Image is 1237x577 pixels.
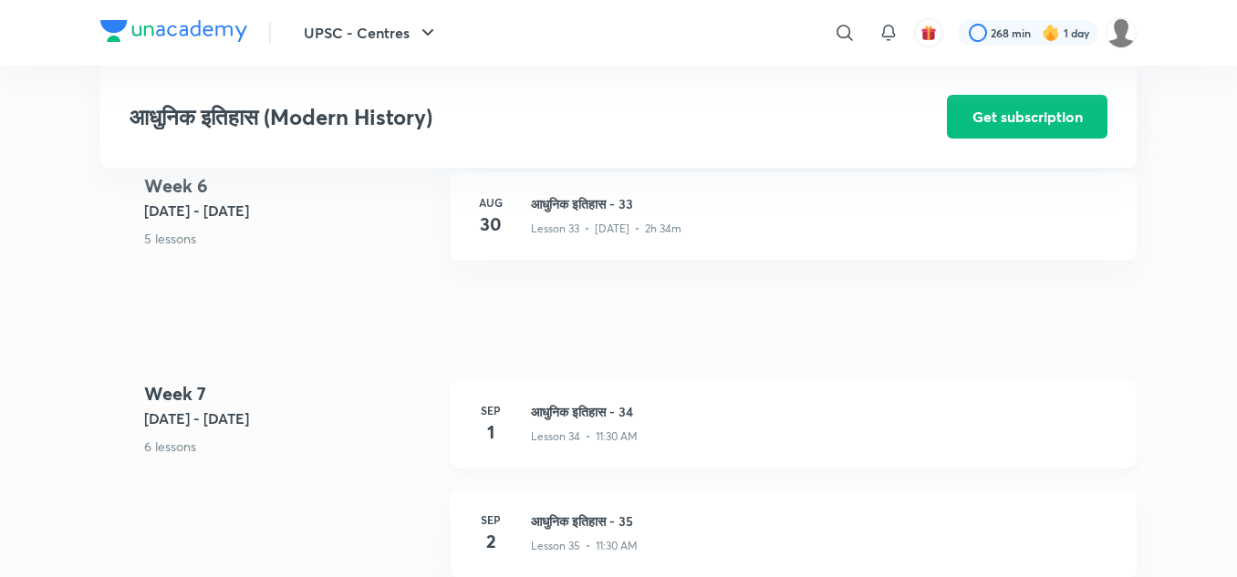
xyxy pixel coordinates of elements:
h3: आधुनिक इतिहास - 33 [531,194,1115,213]
a: Company Logo [100,20,247,46]
h6: Sep [473,511,509,528]
h5: [DATE] - [DATE] [144,407,436,429]
img: amit tripathi [1106,17,1137,48]
img: streak [1042,24,1060,42]
p: Lesson 33 • [DATE] • 2h 34m [531,221,681,237]
h3: आधुनिक इतिहास - 34 [531,402,1115,421]
h4: 2 [473,528,509,555]
img: avatar [920,25,937,41]
p: Lesson 34 • 11:30 AM [531,428,638,445]
h4: 1 [473,418,509,446]
h3: आधुनिक इतिहास (Modern History) [130,104,844,130]
h5: [DATE] - [DATE] [144,200,436,222]
a: Sep1आधुनिक इतिहास - 34Lesson 34 • 11:30 AM [451,380,1137,489]
h4: Week 6 [144,172,436,200]
button: avatar [914,18,943,47]
p: Lesson 35 • 11:30 AM [531,538,638,554]
button: UPSC - Centres [293,15,450,51]
button: Get subscription [947,95,1107,139]
h6: Sep [473,402,509,418]
h3: आधुनिक इतिहास - 35 [531,511,1115,531]
h6: Aug [473,194,509,211]
h4: 30 [473,211,509,238]
h4: Week 7 [144,380,436,407]
p: 5 lessons [144,229,436,248]
img: Company Logo [100,20,247,42]
a: Aug30आधुनिक इतिहास - 33Lesson 33 • [DATE] • 2h 34m [451,172,1137,282]
p: 6 lessons [144,437,436,456]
